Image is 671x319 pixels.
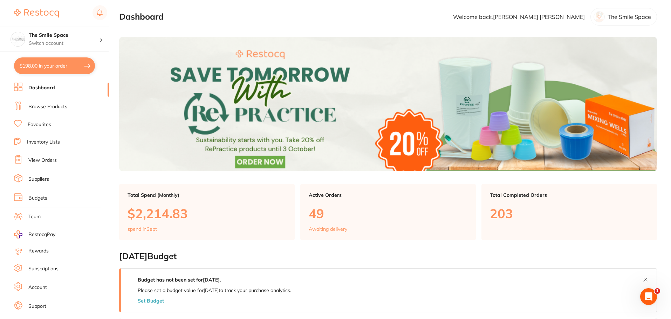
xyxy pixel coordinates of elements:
img: The Smile Space [11,32,25,46]
img: Dashboard [119,37,657,171]
a: Suppliers [28,176,49,183]
a: Restocq Logo [14,5,59,21]
a: Team [28,213,41,220]
h2: [DATE] Budget [119,251,657,261]
p: 203 [490,206,649,221]
p: The Smile Space [608,14,651,20]
img: RestocqPay [14,230,22,238]
iframe: Intercom live chat [640,288,657,305]
a: Inventory Lists [27,139,60,146]
p: Switch account [29,40,100,47]
button: $198.00 in your order [14,57,95,74]
a: Browse Products [28,103,67,110]
span: 1 [655,288,660,294]
img: Restocq Logo [14,9,59,18]
a: Rewards [28,248,49,255]
a: Dashboard [28,84,55,91]
p: spend in Sept [128,226,157,232]
a: Favourites [28,121,51,128]
strong: Budget has not been set for [DATE] . [138,277,221,283]
a: Active Orders49Awaiting delivery [300,184,476,241]
span: RestocqPay [28,231,55,238]
p: Welcome back, [PERSON_NAME] [PERSON_NAME] [453,14,585,20]
a: Account [28,284,47,291]
p: Awaiting delivery [309,226,347,232]
a: Subscriptions [28,265,59,272]
a: View Orders [28,157,57,164]
p: Total Completed Orders [490,192,649,198]
p: Please set a budget value for [DATE] to track your purchase analytics. [138,287,291,293]
a: Total Completed Orders203 [481,184,657,241]
button: Set Budget [138,298,164,304]
a: Budgets [28,195,47,202]
p: $2,214.83 [128,206,286,221]
p: Total Spend (Monthly) [128,192,286,198]
a: Total Spend (Monthly)$2,214.83spend inSept [119,184,295,241]
a: Support [28,303,46,310]
h2: Dashboard [119,12,164,22]
a: RestocqPay [14,230,55,238]
h4: The Smile Space [29,32,100,39]
p: 49 [309,206,467,221]
p: Active Orders [309,192,467,198]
